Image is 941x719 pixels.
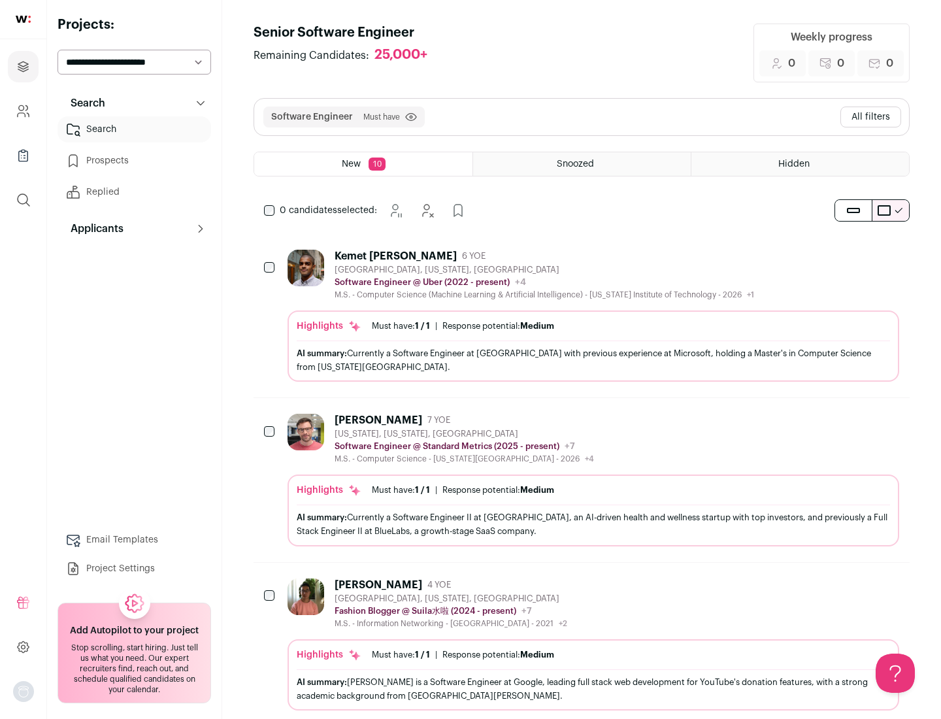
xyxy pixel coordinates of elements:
button: Snooze [382,197,408,224]
div: Weekly progress [791,29,872,45]
div: Response potential: [442,650,554,660]
div: [PERSON_NAME] [335,578,422,592]
a: Kemet [PERSON_NAME] 6 YOE [GEOGRAPHIC_DATA], [US_STATE], [GEOGRAPHIC_DATA] Software Engineer @ Ub... [288,250,899,382]
a: Email Templates [58,527,211,553]
span: Medium [520,486,554,494]
a: Company and ATS Settings [8,95,39,127]
h2: Add Autopilot to your project [70,624,199,637]
a: Add Autopilot to your project Stop scrolling, start hiring. Just tell us what you need. Our exper... [58,603,211,703]
span: Medium [520,650,554,659]
p: Software Engineer @ Standard Metrics (2025 - present) [335,441,559,452]
div: [PERSON_NAME] is a Software Engineer at Google, leading full stack web development for YouTube's ... [297,675,890,703]
img: ebffc8b94a612106133ad1a79c5dcc917f1f343d62299c503ebb759c428adb03.jpg [288,578,324,615]
p: Software Engineer @ Uber (2022 - present) [335,277,510,288]
h2: Projects: [58,16,211,34]
div: Highlights [297,484,361,497]
div: M.S. - Information Networking - [GEOGRAPHIC_DATA] - 2021 [335,618,567,629]
span: 4 YOE [427,580,451,590]
span: 6 YOE [462,251,486,261]
span: Remaining Candidates: [254,48,369,63]
button: Software Engineer [271,110,353,124]
a: [PERSON_NAME] 4 YOE [GEOGRAPHIC_DATA], [US_STATE], [GEOGRAPHIC_DATA] Fashion Blogger @ Suila水啦 (2... [288,578,899,711]
span: AI summary: [297,349,347,358]
span: +7 [521,607,532,616]
span: 10 [369,158,386,171]
button: Add to Prospects [445,197,471,224]
div: [GEOGRAPHIC_DATA], [US_STATE], [GEOGRAPHIC_DATA] [335,265,754,275]
span: 0 [886,56,893,71]
div: Must have: [372,650,430,660]
p: Fashion Blogger @ Suila水啦 (2024 - present) [335,606,516,616]
div: [GEOGRAPHIC_DATA], [US_STATE], [GEOGRAPHIC_DATA] [335,594,567,604]
a: Projects [8,51,39,82]
span: Must have [363,112,400,122]
span: 0 candidates [280,206,337,215]
a: Replied [58,179,211,205]
span: +4 [515,278,526,287]
span: +1 [747,291,754,299]
span: 0 [837,56,844,71]
p: Applicants [63,221,124,237]
div: Stop scrolling, start hiring. Just tell us what you need. Our expert recruiters find, reach out, ... [66,643,203,695]
button: Applicants [58,216,211,242]
div: Must have: [372,321,430,331]
a: Project Settings [58,556,211,582]
button: All filters [840,107,901,127]
button: Hide [414,197,440,224]
div: Response potential: [442,321,554,331]
img: wellfound-shorthand-0d5821cbd27db2630d0214b213865d53afaa358527fdda9d0ea32b1df1b89c2c.svg [16,16,31,23]
span: 7 YOE [427,415,450,426]
span: +7 [565,442,575,451]
span: +4 [585,455,594,463]
a: Prospects [58,148,211,174]
span: Snoozed [557,159,594,169]
h1: Senior Software Engineer [254,24,440,42]
ul: | [372,485,554,495]
button: Open dropdown [13,681,34,702]
iframe: Help Scout Beacon - Open [876,654,915,693]
ul: | [372,650,554,660]
span: Medium [520,322,554,330]
div: M.S. - Computer Science - [US_STATE][GEOGRAPHIC_DATA] - 2026 [335,454,594,464]
span: 1 / 1 [415,322,430,330]
span: AI summary: [297,678,347,686]
img: 1d26598260d5d9f7a69202d59cf331847448e6cffe37083edaed4f8fc8795bfe [288,250,324,286]
div: Highlights [297,648,361,661]
img: nopic.png [13,681,34,702]
span: 1 / 1 [415,650,430,659]
div: Kemet [PERSON_NAME] [335,250,457,263]
div: Response potential: [442,485,554,495]
ul: | [372,321,554,331]
div: 25,000+ [374,47,427,63]
a: [PERSON_NAME] 7 YOE [US_STATE], [US_STATE], [GEOGRAPHIC_DATA] Software Engineer @ Standard Metric... [288,414,899,546]
span: New [342,159,361,169]
span: 0 [788,56,795,71]
a: Snoozed [473,152,691,176]
img: 0fb184815f518ed3bcaf4f46c87e3bafcb34ea1ec747045ab451f3ffb05d485a [288,414,324,450]
div: [PERSON_NAME] [335,414,422,427]
div: M.S. - Computer Science (Machine Learning & Artificial Intelligence) - [US_STATE] Institute of Te... [335,290,754,300]
div: Currently a Software Engineer II at [GEOGRAPHIC_DATA], an AI-driven health and wellness startup w... [297,510,890,538]
div: Currently a Software Engineer at [GEOGRAPHIC_DATA] with previous experience at Microsoft, holding... [297,346,890,374]
span: AI summary: [297,513,347,522]
span: 1 / 1 [415,486,430,494]
a: Company Lists [8,140,39,171]
button: Search [58,90,211,116]
span: +2 [559,620,567,627]
span: selected: [280,204,377,217]
span: Hidden [778,159,810,169]
div: Highlights [297,320,361,333]
div: [US_STATE], [US_STATE], [GEOGRAPHIC_DATA] [335,429,594,439]
a: Search [58,116,211,142]
p: Search [63,95,105,111]
a: Hidden [691,152,909,176]
div: Must have: [372,485,430,495]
